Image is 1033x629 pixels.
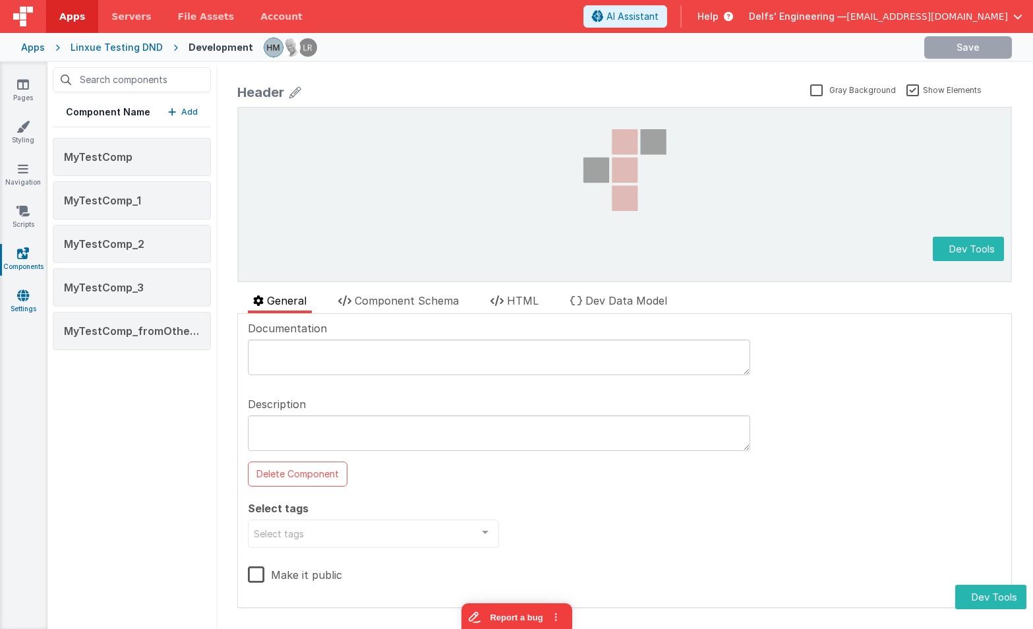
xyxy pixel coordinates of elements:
[64,194,141,207] span: MyTestComp_1
[585,294,667,307] span: Dev Data Model
[64,281,144,294] span: MyTestComp_3
[248,500,309,516] span: Select tags
[955,585,1026,609] button: Dev Tools
[299,38,317,57] img: 0cc89ea87d3ef7af341bf65f2365a7ce
[749,10,846,23] span: Delfs' Engineering —
[583,5,667,28] button: AI Assistant
[846,10,1008,23] span: [EMAIL_ADDRESS][DOMAIN_NAME]
[53,67,211,92] input: Search components
[254,525,304,541] span: Select tags
[21,41,45,54] div: Apps
[248,462,347,487] button: Delete Component
[281,38,300,57] img: 11ac31fe5dc3d0eff3fbbbf7b26fa6e1
[181,105,198,119] p: Add
[749,10,1022,23] button: Delfs' Engineering — [EMAIL_ADDRESS][DOMAIN_NAME]
[189,41,253,54] div: Development
[507,294,539,307] span: HTML
[64,324,214,338] span: MyTestComp_fromOtherOrg
[248,396,306,412] span: Description
[906,83,982,96] label: Show Elements
[267,294,307,307] span: General
[694,129,765,153] button: Dev Tools
[810,83,896,96] label: Gray Background
[178,10,235,23] span: File Assets
[71,41,163,54] div: Linxue Testing DND
[248,320,327,336] span: Documentation
[64,150,133,164] span: MyTestComp
[248,558,342,587] label: Make it public
[264,38,283,57] img: 1b65a3e5e498230d1b9478315fee565b
[237,83,284,102] div: Header
[111,10,151,23] span: Servers
[64,237,144,251] span: MyTestComp_2
[168,105,198,119] button: Add
[606,10,659,23] span: AI Assistant
[66,105,150,119] h5: Component Name
[697,10,719,23] span: Help
[59,10,85,23] span: Apps
[355,294,459,307] span: Component Schema
[924,36,1012,59] button: Save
